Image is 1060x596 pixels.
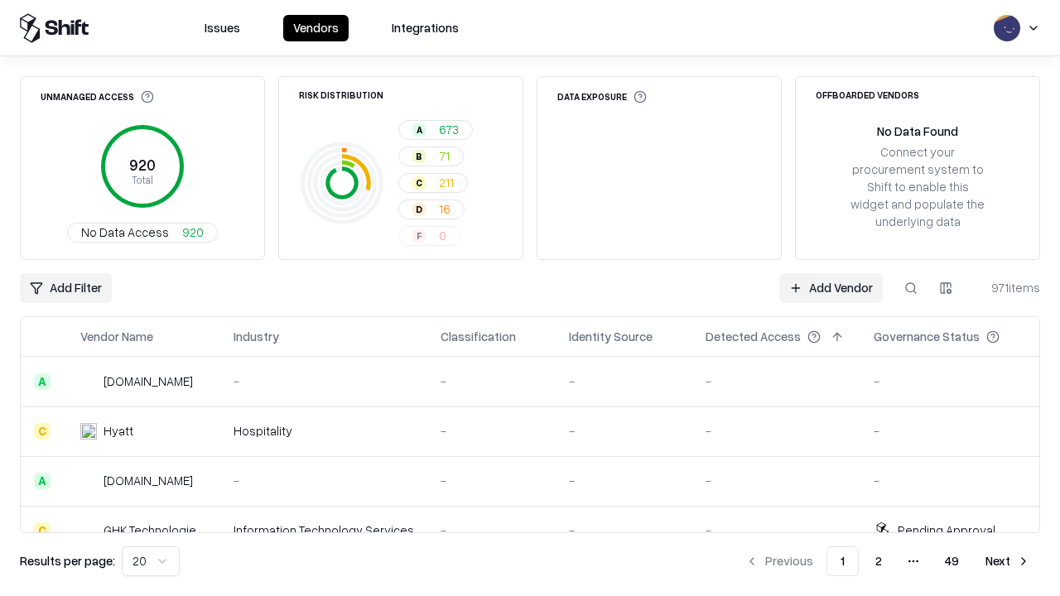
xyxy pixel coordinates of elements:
div: 971 items [974,279,1040,296]
div: Risk Distribution [299,90,383,99]
span: 920 [182,223,204,241]
button: B71 [398,147,464,166]
div: - [874,372,1026,390]
div: - [706,372,847,390]
p: Results per page: [20,552,115,570]
div: Governance Status [874,328,980,345]
div: Hyatt [104,422,133,440]
button: Next [976,546,1040,576]
div: [DOMAIN_NAME] [104,372,193,390]
span: No Data Access [81,223,169,241]
div: - [441,521,542,539]
div: Connect your procurement system to Shift to enable this widget and populate the underlying data [849,143,986,231]
a: Add Vendor [779,273,883,303]
button: Integrations [382,15,469,41]
tspan: 920 [129,156,156,174]
div: Classification [441,328,516,345]
div: Unmanaged Access [41,90,154,103]
img: Hyatt [80,423,97,440]
div: C [34,522,51,539]
div: Detected Access [706,328,801,345]
div: - [706,521,847,539]
div: Identity Source [569,328,653,345]
span: 16 [439,200,450,218]
div: B [412,150,426,163]
div: - [441,422,542,440]
div: Vendor Name [80,328,153,345]
span: 673 [439,121,459,138]
div: A [412,123,426,137]
nav: pagination [735,546,1040,576]
div: No Data Found [877,123,958,140]
button: D16 [398,199,465,219]
div: GHK Technologies Inc. [104,521,207,539]
span: 71 [439,147,450,165]
div: Information Technology Services [234,521,414,539]
div: - [569,372,679,390]
div: [DOMAIN_NAME] [104,472,193,489]
img: GHK Technologies Inc. [80,522,97,539]
div: - [706,472,847,489]
button: 1 [826,546,859,576]
div: - [441,472,542,489]
button: Issues [195,15,250,41]
div: Industry [234,328,279,345]
div: - [234,472,414,489]
div: D [412,203,426,216]
div: - [441,372,542,390]
img: primesec.co.il [80,473,97,489]
div: Pending Approval [898,521,995,539]
button: Add Filter [20,273,112,303]
div: Data Exposure [557,90,647,103]
div: A [34,373,51,390]
div: A [34,473,51,489]
button: 2 [862,546,895,576]
div: - [874,472,1026,489]
div: C [412,176,426,190]
div: - [874,422,1026,440]
button: 49 [932,546,972,576]
div: - [706,422,847,440]
button: C211 [398,173,468,193]
span: 211 [439,174,454,191]
tspan: Total [132,173,153,186]
div: - [234,372,414,390]
div: Offboarded Vendors [816,90,919,99]
button: A673 [398,120,473,140]
div: - [569,521,679,539]
button: No Data Access920 [67,223,218,243]
img: intrado.com [80,373,97,390]
div: C [34,423,51,440]
div: - [569,422,679,440]
button: Vendors [283,15,349,41]
div: - [569,472,679,489]
div: Hospitality [234,422,414,440]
